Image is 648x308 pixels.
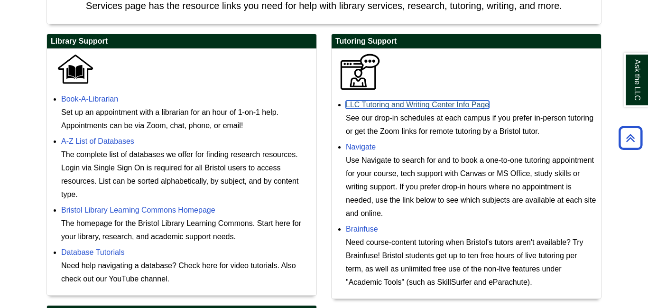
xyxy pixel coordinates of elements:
[61,95,118,103] a: Book-A-Librarian
[61,137,134,145] a: A-Z List of Databases
[615,131,646,144] a: Back to Top
[346,143,376,151] a: Navigate
[61,217,312,243] div: The homepage for the Bristol Library Learning Commons. Start here for your library, research, and...
[346,154,596,220] div: Use Navigate to search for and to book a one-to-one tutoring appointment for your course, tech su...
[61,259,312,286] div: Need help navigating a database? Check here for video tutorials. Also check out our YouTube channel.
[61,148,312,201] div: The complete list of databases we offer for finding research resources. Login via Single Sign On ...
[61,206,215,214] a: Bristol Library Learning Commons Homepage
[61,106,312,132] div: Set up an appointment with a librarian for an hour of 1-on-1 help. Appointments can be via Zoom, ...
[61,248,124,256] a: Database Tutorials
[47,34,316,49] h2: Library Support
[346,236,596,289] div: Need course-content tutoring when Bristol's tutors aren't available? Try Brainfuse! Bristol stude...
[346,101,489,109] a: LLC Tutoring and Writing Center Info Page
[346,112,596,138] div: See our drop-in schedules at each campus if you prefer in-person tutoring or get the Zoom links f...
[346,225,378,233] a: Brainfuse
[332,34,601,49] h2: Tutoring Support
